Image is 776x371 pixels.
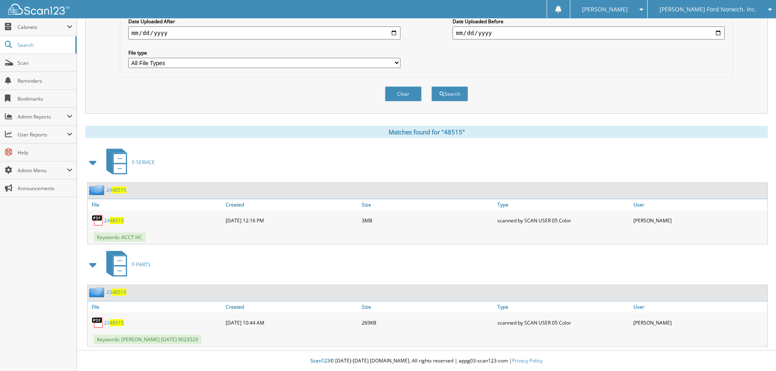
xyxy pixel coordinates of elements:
span: Keywords: [PERSON_NAME] [DATE] 9023529 [94,335,201,344]
a: F-PARTS [101,248,151,281]
div: Matches found for "48515" [85,126,768,138]
span: Keywords: ACCT HC [94,233,145,242]
a: 2448515 [104,217,124,224]
input: start [128,26,400,40]
span: Admin Menu [18,167,67,174]
a: Privacy Policy [512,357,543,364]
span: 48515 [110,217,124,224]
div: © [DATE]-[DATE] [DOMAIN_NAME]. All rights reserved | appg03-scan123-com | [77,351,776,371]
img: folder2.png [89,287,106,297]
div: [PERSON_NAME] [631,212,767,228]
div: [DATE] 12:16 PM [224,212,360,228]
a: File [88,301,224,312]
img: PDF.png [92,214,104,226]
img: scan123-logo-white.svg [8,4,69,15]
div: 3MB [360,212,496,228]
label: Date Uploaded After [128,18,400,25]
img: PDF.png [92,316,104,329]
span: 48515 [112,187,126,193]
a: User [631,199,767,210]
label: File type [128,49,400,56]
button: Clear [385,86,422,101]
span: Cabinets [18,24,67,31]
span: 48515 [110,319,124,326]
span: Scan [18,59,73,66]
a: User [631,301,767,312]
a: Type [495,301,631,312]
span: Help [18,149,73,156]
a: 2348515 [106,289,126,296]
img: folder2.png [89,185,106,195]
div: [DATE] 10:44 AM [224,314,360,331]
span: User Reports [18,131,67,138]
div: scanned by SCAN USER 05 Color [495,314,631,331]
iframe: Chat Widget [735,332,776,371]
a: F-SERVICE [101,146,155,178]
a: Size [360,301,496,312]
span: Reminders [18,77,73,84]
a: 2348515 [104,319,124,326]
span: Scan123 [310,357,330,364]
a: 2448515 [106,187,126,193]
span: Admin Reports [18,113,67,120]
a: Created [224,199,360,210]
span: Bookmarks [18,95,73,102]
div: scanned by SCAN USER 05 Color [495,212,631,228]
label: Date Uploaded Before [453,18,725,25]
div: 269KB [360,314,496,331]
span: 48515 [112,289,126,296]
span: [PERSON_NAME] Ford Norwich, Inc. [659,7,756,12]
input: end [453,26,725,40]
a: File [88,199,224,210]
span: [PERSON_NAME] [582,7,628,12]
span: Announcements [18,185,73,192]
span: F-PARTS [132,261,151,268]
span: F-SERVICE [132,159,155,166]
a: Created [224,301,360,312]
a: Type [495,199,631,210]
div: [PERSON_NAME] [631,314,767,331]
span: Search [18,42,71,48]
button: Search [431,86,468,101]
a: Size [360,199,496,210]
